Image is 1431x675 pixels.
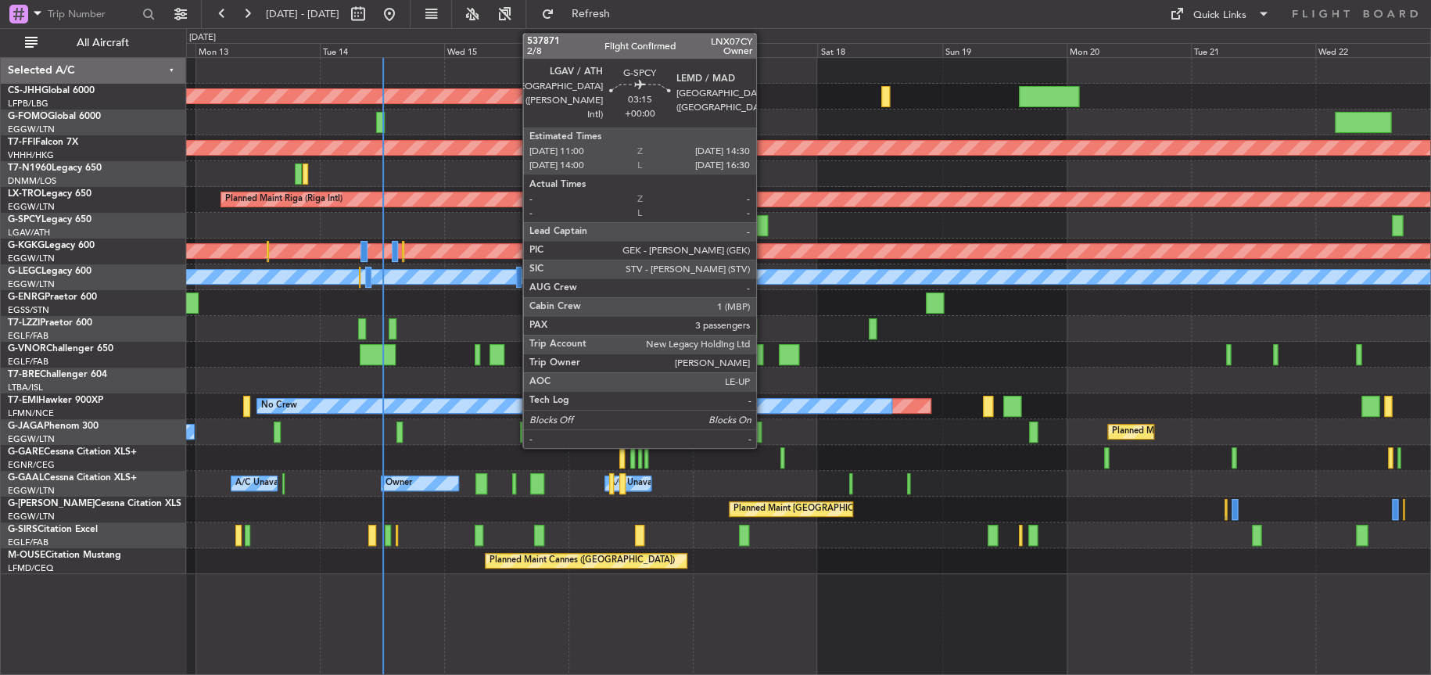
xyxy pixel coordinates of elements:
span: LX-TRO [8,189,41,199]
a: EGGW/LTN [8,201,55,213]
a: G-FOMOGlobal 6000 [8,112,101,121]
div: Tue 21 [1191,43,1315,57]
a: T7-LZZIPraetor 600 [8,318,92,328]
a: EGGW/LTN [8,433,55,445]
span: T7-EMI [8,396,38,405]
div: Fri 17 [693,43,817,57]
a: EGLF/FAB [8,356,48,368]
div: A/C Unavailable [235,472,300,495]
a: EGLF/FAB [8,537,48,548]
span: T7-LZZI [8,318,40,328]
span: Refresh [558,9,623,20]
a: G-VNORChallenger 650 [8,344,113,354]
a: LTBA/ISL [8,382,43,393]
a: CS-JHHGlobal 6000 [8,86,95,95]
div: Mon 20 [1067,43,1191,57]
button: All Aircraft [17,31,170,56]
span: M-OUSE [8,551,45,560]
div: [DATE] [189,31,216,45]
a: T7-EMIHawker 900XP [8,396,103,405]
a: EGGW/LTN [8,253,55,264]
span: G-KGKG [8,241,45,250]
a: LFPB/LBG [8,98,48,110]
div: Sat 18 [817,43,941,57]
div: Mon 13 [195,43,320,57]
div: Tue 14 [320,43,444,57]
div: Thu 16 [568,43,693,57]
div: No Crew [261,394,297,418]
span: T7-FFI [8,138,35,147]
a: T7-N1960Legacy 650 [8,163,102,173]
span: G-ENRG [8,293,45,302]
a: T7-FFIFalcon 7X [8,138,78,147]
span: T7-BRE [8,370,40,379]
span: [DATE] - [DATE] [266,7,339,21]
a: G-LEGCLegacy 600 [8,267,91,276]
div: A/C Unavailable [609,472,674,495]
a: EGNR/CEG [8,459,55,471]
a: LX-TROLegacy 650 [8,189,91,199]
a: T7-BREChallenger 604 [8,370,107,379]
span: G-FOMO [8,112,48,121]
a: G-SPCYLegacy 650 [8,215,91,224]
a: EGGW/LTN [8,124,55,135]
a: G-SIRSCitation Excel [8,525,98,534]
a: G-KGKGLegacy 600 [8,241,95,250]
div: Quick Links [1193,8,1246,23]
a: EGGW/LTN [8,485,55,497]
a: EGLF/FAB [8,330,48,342]
a: LFMN/NCE [8,408,54,419]
div: Owner [386,472,412,495]
div: Planned Maint Riga (Riga Intl) [225,188,343,211]
a: EGGW/LTN [8,278,55,290]
div: Planned Maint [GEOGRAPHIC_DATA] ([GEOGRAPHIC_DATA]) [1112,420,1358,443]
a: G-GAALCessna Citation XLS+ [8,473,137,483]
div: Planned Maint Cannes ([GEOGRAPHIC_DATA]) [490,549,675,573]
a: EGSS/STN [8,304,49,316]
span: All Aircraft [41,38,165,48]
a: EGGW/LTN [8,511,55,522]
span: T7-N1960 [8,163,52,173]
a: G-JAGAPhenom 300 [8,422,99,431]
input: Trip Number [48,2,138,26]
a: VHHH/HKG [8,149,54,161]
span: G-[PERSON_NAME] [8,499,95,508]
a: G-GARECessna Citation XLS+ [8,447,137,457]
button: Refresh [534,2,628,27]
span: G-SIRS [8,525,38,534]
a: M-OUSECitation Mustang [8,551,121,560]
span: G-LEGC [8,267,41,276]
a: LGAV/ATH [8,227,50,239]
span: G-JAGA [8,422,44,431]
div: Sun 19 [942,43,1067,57]
span: G-VNOR [8,344,46,354]
span: G-GARE [8,447,44,457]
span: G-SPCY [8,215,41,224]
a: LFMD/CEQ [8,562,53,574]
a: DNMM/LOS [8,175,56,187]
a: G-ENRGPraetor 600 [8,293,97,302]
button: Quick Links [1162,2,1278,27]
span: CS-JHH [8,86,41,95]
div: Planned Maint [GEOGRAPHIC_DATA] ([GEOGRAPHIC_DATA]) [733,497,980,521]
div: Wed 15 [444,43,568,57]
span: G-GAAL [8,473,44,483]
a: G-[PERSON_NAME]Cessna Citation XLS [8,499,181,508]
